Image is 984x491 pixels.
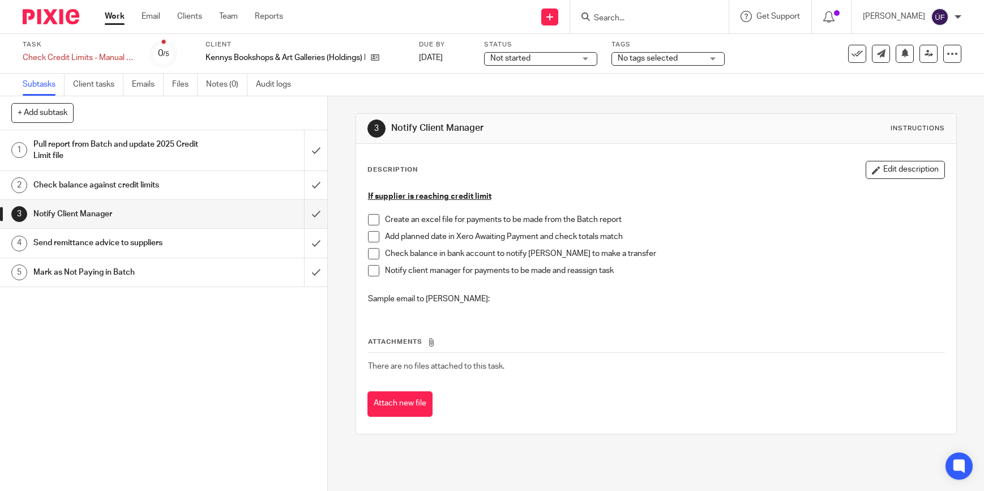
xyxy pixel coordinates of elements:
[618,54,678,62] span: No tags selected
[611,40,725,49] label: Tags
[256,74,300,96] a: Audit logs
[132,74,164,96] a: Emails
[33,136,207,165] h1: Pull report from Batch and update 2025 Credit Limit file
[863,11,925,22] p: [PERSON_NAME]
[593,14,695,24] input: Search
[33,234,207,251] h1: Send remittance advice to suppliers
[11,236,27,251] div: 4
[367,119,386,138] div: 3
[484,40,597,49] label: Status
[367,165,418,174] p: Description
[756,12,800,20] span: Get Support
[368,339,422,345] span: Attachments
[368,362,504,370] span: There are no files attached to this task.
[33,177,207,194] h1: Check balance against credit limits
[105,11,125,22] a: Work
[142,11,160,22] a: Email
[158,47,169,60] div: 0
[177,11,202,22] a: Clients
[206,40,405,49] label: Client
[11,177,27,193] div: 2
[219,11,238,22] a: Team
[206,74,247,96] a: Notes (0)
[33,264,207,281] h1: Mark as Not Paying in Batch
[23,52,136,63] div: Check Credit Limits - Manual Supplier Payments
[206,52,365,63] p: Kennys Bookshops & Art Galleries (Holdings) Limited
[367,391,433,417] button: Attach new file
[11,206,27,222] div: 3
[391,122,680,134] h1: Notify Client Manager
[73,74,123,96] a: Client tasks
[368,193,491,200] u: If supplier is reaching credit limit
[385,248,944,259] p: Check balance in bank account to notify [PERSON_NAME] to make a transfer
[385,265,944,276] p: Notify client manager for payments to be made and reassign task
[23,9,79,24] img: Pixie
[931,8,949,26] img: svg%3E
[891,124,945,133] div: Instructions
[255,11,283,22] a: Reports
[490,54,530,62] span: Not started
[11,264,27,280] div: 5
[163,51,169,57] small: /5
[368,293,944,305] p: Sample email to [PERSON_NAME]:
[419,40,470,49] label: Due by
[33,206,207,223] h1: Notify Client Manager
[11,142,27,158] div: 1
[11,103,74,122] button: + Add subtask
[172,74,198,96] a: Files
[385,231,944,242] p: Add planned date in Xero Awaiting Payment and check totals match
[23,40,136,49] label: Task
[385,214,944,225] p: Create an excel file for payments to be made from the Batch report
[866,161,945,179] button: Edit description
[419,54,443,62] span: [DATE]
[23,74,65,96] a: Subtasks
